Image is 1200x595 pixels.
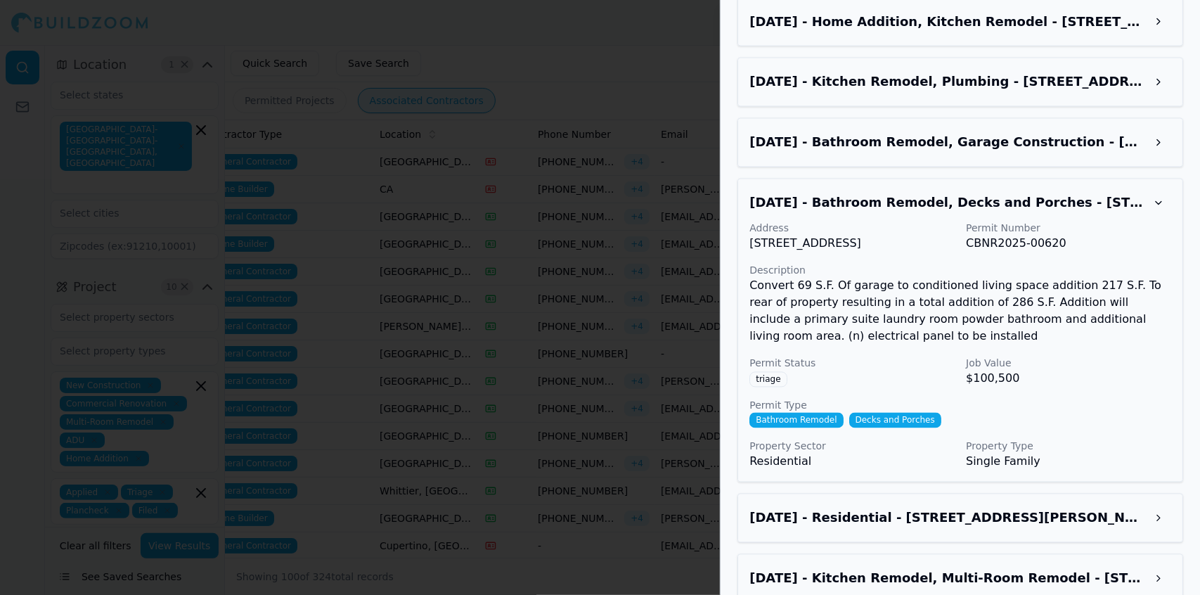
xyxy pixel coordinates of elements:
[749,264,1171,278] p: Description
[749,72,1146,92] h3: Sep 3, 2025 - Kitchen Remodel, Plumbing - 5611 Seward Ct, Sacramento, CA, 95819
[749,372,787,388] span: triage
[749,440,955,454] p: Property Sector
[966,222,1171,236] p: Permit Number
[749,357,955,371] p: Permit Status
[749,236,955,252] p: [STREET_ADDRESS]
[966,440,1171,454] p: Property Type
[749,133,1146,153] h3: Sep 3, 2025 - Bathroom Remodel, Garage Construction - 9104 La Riviera Dr, Sacramento, CA, 95826
[966,454,1171,471] p: Single Family
[966,236,1171,252] p: CBNR2025-00620
[749,222,955,236] p: Address
[749,413,843,428] span: Bathroom Remodel
[849,413,941,428] span: Decks and Porches
[749,569,1146,589] h3: May 6, 2025 - Kitchen Remodel, Multi-Room Remodel - 3928 Mckinley Blvd, Sacramento, CA, 95819
[749,278,1171,345] p: Convert 69 S.F. Of garage to conditioned living space addition 217 S.F. To rear of property resul...
[749,12,1146,32] h3: Sep 3, 2025 - Home Addition, Kitchen Remodel - 308 Outrigger Way, Sacramento, CA, 95831
[966,371,1171,388] p: $100,500
[749,193,1146,213] h3: Jun 11, 2025 - Bathroom Remodel, Decks and Porches - 1616 Los Molinos Way, Sacramento, CA, 95864
[749,508,1146,528] h3: Apr 17, 2025 - Residential - 983 Coleman Ranch Way, Sacramento, CA, 95831
[749,399,1171,413] p: Permit Type
[966,357,1171,371] p: Job Value
[749,454,955,471] p: Residential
